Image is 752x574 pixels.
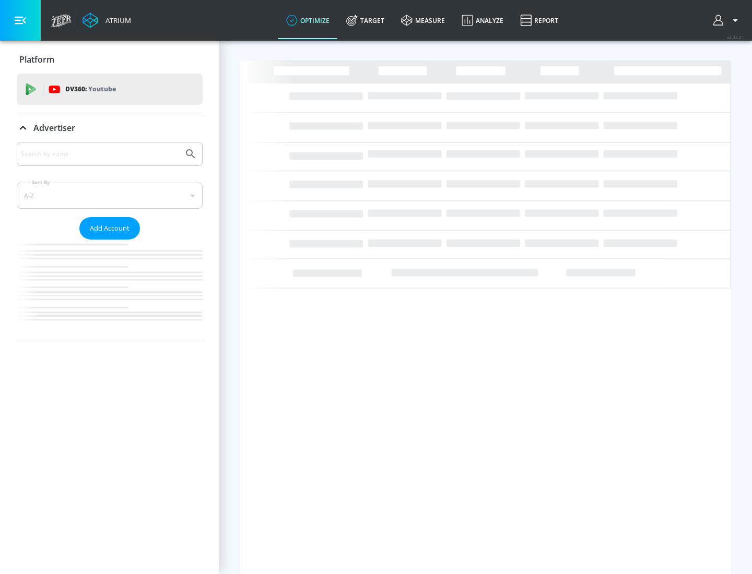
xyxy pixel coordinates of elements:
button: Add Account [79,217,140,240]
span: v 4.24.0 [727,34,742,40]
input: Search by name [21,147,179,161]
a: Atrium [83,13,131,28]
div: DV360: Youtube [17,74,203,105]
nav: list of Advertiser [17,240,203,341]
a: Analyze [453,2,512,39]
a: Target [338,2,393,39]
p: Platform [19,54,54,65]
a: optimize [278,2,338,39]
a: Report [512,2,567,39]
span: Add Account [90,222,130,234]
div: Advertiser [17,142,203,341]
div: Atrium [101,16,131,25]
p: Youtube [88,83,116,94]
div: Platform [17,45,203,74]
div: Advertiser [17,113,203,142]
a: measure [393,2,453,39]
label: Sort By [30,179,52,186]
div: A-Z [17,183,203,209]
p: Advertiser [33,122,75,134]
p: DV360: [65,83,116,95]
